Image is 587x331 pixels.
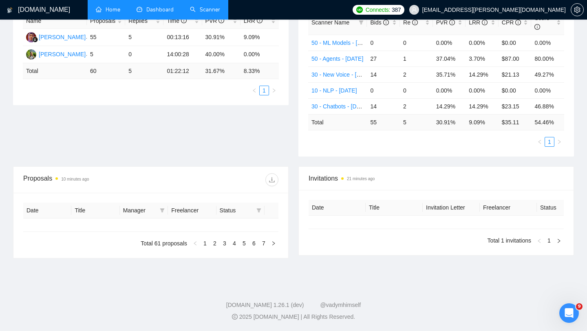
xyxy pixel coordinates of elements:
[160,208,165,213] span: filter
[202,46,241,63] td: 40.00%
[271,88,276,93] span: right
[71,203,119,218] th: Title
[249,86,259,95] li: Previous Page
[400,35,433,51] td: 0
[383,20,389,25] span: info-circle
[220,206,253,215] span: Status
[265,173,278,186] button: download
[531,114,564,130] td: 54.46 %
[400,66,433,82] td: 2
[557,139,562,144] span: right
[87,13,125,29] th: Proposals
[412,20,418,25] span: info-circle
[39,33,86,42] div: [PERSON_NAME]
[218,18,224,23] span: info-circle
[367,66,400,82] td: 14
[535,137,545,147] li: Previous Page
[240,239,249,248] a: 5
[128,16,154,25] span: Replies
[256,208,261,213] span: filter
[531,51,564,66] td: 80.00%
[466,82,499,98] td: 0.00%
[535,137,545,147] button: left
[400,82,433,98] td: 0
[531,98,564,114] td: 46.88%
[202,29,241,46] td: 30.91%
[502,19,521,26] span: CPR
[357,16,365,29] span: filter
[241,63,279,79] td: 8.33 %
[252,88,257,93] span: left
[537,139,542,144] span: left
[400,114,433,130] td: 5
[269,86,279,95] li: Next Page
[392,5,401,14] span: 387
[259,86,269,95] li: 1
[480,200,537,216] th: Freelancer
[241,46,279,63] td: 0.00%
[210,238,220,248] li: 2
[241,29,279,46] td: 9.09%
[87,63,125,79] td: 60
[466,35,499,51] td: 0.00%
[230,238,239,248] li: 4
[125,29,163,46] td: 5
[23,13,87,29] th: Name
[311,87,357,94] a: 10 - NLP - [DATE]
[205,18,225,24] span: PVR
[311,40,373,46] a: 50 - ML Models - [DATE]
[146,6,174,13] span: Dashboard
[433,114,466,130] td: 30.91 %
[400,98,433,114] td: 2
[534,236,544,245] button: left
[141,238,187,248] li: Total 61 proposals
[309,200,366,216] th: Date
[90,16,116,25] span: Proposals
[190,6,220,13] a: searchScanner
[311,55,363,62] a: 50 - Agents - [DATE]
[403,19,418,26] span: Re
[269,86,279,95] button: right
[269,238,278,248] li: Next Page
[123,206,157,215] span: Manager
[499,114,532,130] td: $ 35.11
[239,238,249,248] li: 5
[168,203,216,218] th: Freelancer
[545,137,554,146] a: 1
[499,51,532,66] td: $87.00
[556,238,561,243] span: right
[309,173,564,183] span: Invitations
[554,236,564,245] li: Next Page
[23,63,87,79] td: Total
[163,63,202,79] td: 01:22:12
[433,82,466,98] td: 0.00%
[367,35,400,51] td: 0
[232,314,238,320] span: copyright
[244,18,263,24] span: LRR
[367,51,400,66] td: 27
[190,238,200,248] li: Previous Page
[576,303,583,310] span: 9
[469,19,488,26] span: LRR
[544,236,554,245] li: 1
[125,46,163,63] td: 0
[249,239,258,248] a: 6
[356,7,363,13] img: upwork-logo.png
[554,137,564,147] li: Next Page
[367,82,400,98] td: 0
[26,51,86,57] a: MK[PERSON_NAME]
[534,24,540,30] span: info-circle
[249,86,259,95] button: left
[266,177,278,183] span: download
[61,177,89,181] time: 10 minutes ago
[482,20,488,25] span: info-circle
[359,20,364,25] span: filter
[308,114,367,130] td: Total
[531,35,564,51] td: 0.00%
[181,18,187,23] span: info-circle
[554,236,564,245] button: right
[163,29,202,46] td: 00:13:16
[400,51,433,66] td: 1
[320,302,361,308] a: @vadymhimself
[87,29,125,46] td: 55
